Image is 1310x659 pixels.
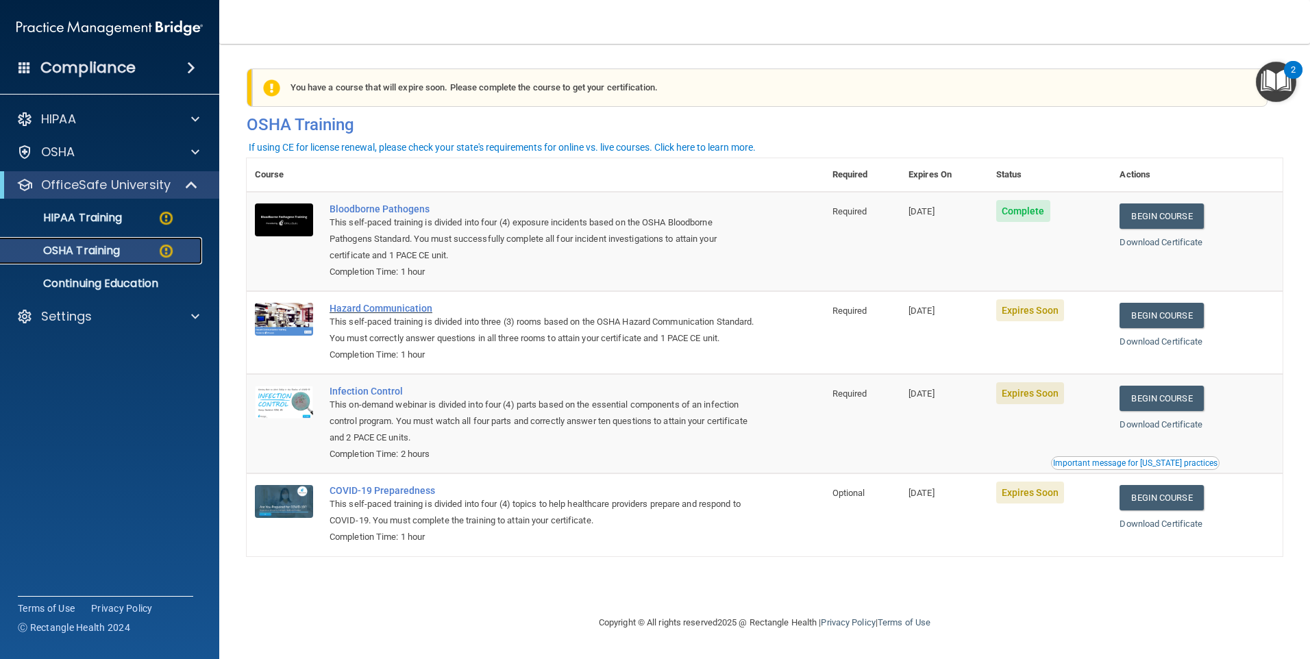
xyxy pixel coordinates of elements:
span: [DATE] [909,488,935,498]
span: Complete [996,200,1050,222]
a: Terms of Use [18,601,75,615]
a: Terms of Use [878,617,930,627]
p: OfficeSafe University [41,177,171,193]
th: Course [247,158,321,192]
a: COVID-19 Preparedness [330,485,756,496]
a: Download Certificate [1120,519,1202,529]
div: 2 [1291,70,1296,88]
a: Download Certificate [1120,419,1202,430]
div: Completion Time: 1 hour [330,529,756,545]
a: Begin Course [1120,386,1203,411]
a: Privacy Policy [91,601,153,615]
div: This self-paced training is divided into four (4) exposure incidents based on the OSHA Bloodborne... [330,214,756,264]
img: warning-circle.0cc9ac19.png [158,210,175,227]
p: Settings [41,308,92,325]
h4: OSHA Training [247,115,1283,134]
a: Hazard Communication [330,303,756,314]
span: Ⓒ Rectangle Health 2024 [18,621,130,634]
p: Continuing Education [9,277,196,290]
a: Download Certificate [1120,237,1202,247]
img: PMB logo [16,14,203,42]
span: Required [832,306,867,316]
a: OfficeSafe University [16,177,199,193]
p: OSHA [41,144,75,160]
th: Actions [1111,158,1283,192]
p: HIPAA [41,111,76,127]
div: Completion Time: 2 hours [330,446,756,462]
div: If using CE for license renewal, please check your state's requirements for online vs. live cours... [249,142,756,152]
span: Expires Soon [996,482,1064,503]
a: HIPAA [16,111,199,127]
span: Expires Soon [996,382,1064,404]
div: You have a course that will expire soon. Please complete the course to get your certification. [252,69,1268,107]
div: This on-demand webinar is divided into four (4) parts based on the essential components of an inf... [330,397,756,446]
th: Expires On [900,158,988,192]
div: Important message for [US_STATE] practices [1053,459,1218,467]
div: Completion Time: 1 hour [330,347,756,363]
th: Required [824,158,900,192]
p: HIPAA Training [9,211,122,225]
p: OSHA Training [9,244,120,258]
span: Required [832,388,867,399]
span: [DATE] [909,206,935,216]
button: Open Resource Center, 2 new notifications [1256,62,1296,102]
a: Settings [16,308,199,325]
a: Download Certificate [1120,336,1202,347]
span: [DATE] [909,306,935,316]
div: This self-paced training is divided into four (4) topics to help healthcare providers prepare and... [330,496,756,529]
span: [DATE] [909,388,935,399]
a: Bloodborne Pathogens [330,203,756,214]
span: Expires Soon [996,299,1064,321]
span: Optional [832,488,865,498]
button: If using CE for license renewal, please check your state's requirements for online vs. live cours... [247,140,758,154]
a: Begin Course [1120,203,1203,229]
a: OSHA [16,144,199,160]
th: Status [988,158,1112,192]
a: Begin Course [1120,303,1203,328]
div: This self-paced training is divided into three (3) rooms based on the OSHA Hazard Communication S... [330,314,756,347]
button: Read this if you are a dental practitioner in the state of CA [1051,456,1220,470]
img: exclamation-circle-solid-warning.7ed2984d.png [263,79,280,97]
span: Required [832,206,867,216]
div: Copyright © All rights reserved 2025 @ Rectangle Health | | [515,601,1015,645]
a: Infection Control [330,386,756,397]
h4: Compliance [40,58,136,77]
div: Completion Time: 1 hour [330,264,756,280]
a: Privacy Policy [821,617,875,627]
a: Begin Course [1120,485,1203,510]
img: warning-circle.0cc9ac19.png [158,243,175,260]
